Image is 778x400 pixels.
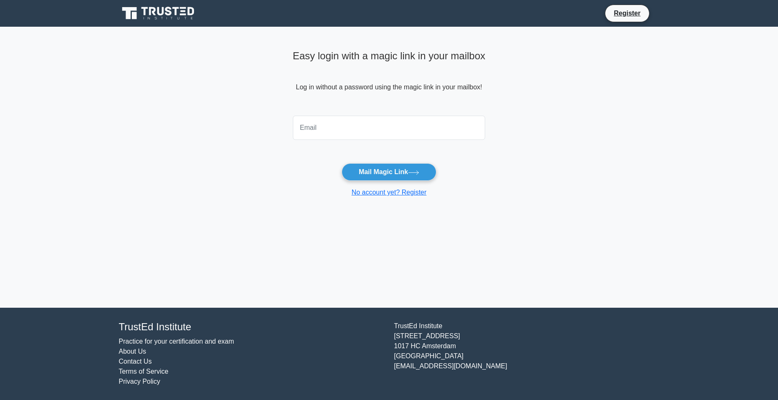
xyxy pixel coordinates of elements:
div: Log in without a password using the magic link in your mailbox! [293,47,486,112]
a: About Us [119,348,146,355]
a: Terms of Service [119,368,169,375]
a: Practice for your certification and exam [119,338,234,345]
h4: Easy login with a magic link in your mailbox [293,50,486,62]
input: Email [293,116,486,140]
a: No account yet? Register [352,189,427,196]
a: Register [609,8,645,18]
h4: TrustEd Institute [119,321,384,333]
div: TrustEd Institute [STREET_ADDRESS] 1017 HC Amsterdam [GEOGRAPHIC_DATA] [EMAIL_ADDRESS][DOMAIN_NAME] [389,321,665,387]
button: Mail Magic Link [342,163,436,181]
a: Privacy Policy [119,378,161,385]
a: Contact Us [119,358,152,365]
